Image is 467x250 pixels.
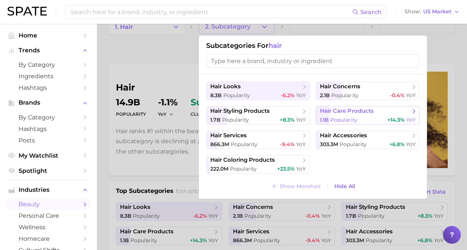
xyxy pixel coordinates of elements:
[387,116,404,123] span: +14.3%
[6,112,91,123] a: by Category
[210,157,275,164] span: hair coloring products
[320,108,373,115] span: hair care products
[296,92,306,99] span: YoY
[403,7,461,17] button: ShowUS Market
[6,82,91,93] a: Hashtags
[390,92,404,99] span: -0.4%
[210,108,270,115] span: hair styling products
[316,106,419,125] button: hair care products1.1b Popularity+14.3% YoY
[210,165,228,172] span: 222.0m
[6,45,91,56] button: Trends
[206,54,419,68] input: Type here a brand, industry or ingredient
[19,47,78,54] span: Trends
[19,201,78,208] span: beauty
[320,116,329,123] span: 1.1b
[19,137,78,144] span: Posts
[19,167,78,174] span: Spotlight
[281,92,295,99] span: -6.2%
[360,9,382,16] span: Search
[222,116,249,123] span: Popularity
[320,92,330,99] span: 2.1b
[19,84,78,91] span: Hashtags
[206,106,310,125] button: hair styling products1.7b Popularity+8.3% YoY
[296,116,306,123] span: YoY
[280,116,295,123] span: +8.3%
[296,141,306,148] span: YoY
[223,92,250,99] span: Popularity
[316,131,419,149] button: hair accessories303.3m Popularity+6.8% YoY
[406,92,415,99] span: YoY
[19,224,78,231] span: wellness
[316,82,419,100] button: hair concerns2.1b Popularity-0.4% YoY
[277,165,295,172] span: +23.5%
[423,10,451,14] span: US Market
[280,141,295,148] span: -9.4%
[320,132,367,139] span: hair accessories
[19,235,78,242] span: homecare
[389,141,404,148] span: +6.8%
[332,181,357,191] button: Hide All
[19,152,78,159] span: My Watchlist
[330,116,357,123] span: Popularity
[296,165,306,172] span: YoY
[6,210,91,221] a: personal care
[6,184,91,195] button: Industries
[269,181,323,191] button: Show Morehair
[206,82,310,100] button: hair looks8.3b Popularity-6.2% YoY
[6,198,91,210] a: beauty
[7,7,47,16] img: SPATE
[231,141,257,148] span: Popularity
[6,123,91,135] a: Hashtags
[210,132,247,139] span: hair services
[340,141,366,148] span: Popularity
[6,135,91,146] a: Posts
[320,141,338,148] span: 303.3m
[210,116,221,123] span: 1.7b
[6,30,91,41] a: Home
[19,187,78,193] span: Industries
[320,83,360,90] span: hair concerns
[334,183,355,190] span: Hide All
[206,155,310,174] button: hair coloring products222.0m Popularity+23.5% YoY
[210,83,241,90] span: hair looks
[19,32,78,39] span: Home
[6,59,91,70] a: by Category
[19,125,78,132] span: Hashtags
[230,165,257,172] span: Popularity
[6,233,91,244] a: homecare
[6,221,91,233] a: wellness
[210,92,222,99] span: 8.3b
[331,92,358,99] span: Popularity
[19,73,78,80] span: Ingredients
[19,212,78,219] span: personal care
[280,183,321,190] span: Show More hair
[206,131,310,149] button: hair services866.3m Popularity-9.4% YoY
[210,141,229,148] span: 866.3m
[19,61,78,68] span: by Category
[406,141,415,148] span: YoY
[19,114,78,121] span: by Category
[206,42,419,50] h1: Subcategories for
[6,97,91,108] button: Brands
[19,99,78,106] span: Brands
[406,116,415,123] span: YoY
[269,42,282,50] span: hair
[6,70,91,82] a: Ingredients
[70,6,352,18] input: Search here for a brand, industry, or ingredient
[405,10,421,14] span: Show
[6,165,91,177] a: Spotlight
[6,150,91,161] a: My Watchlist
